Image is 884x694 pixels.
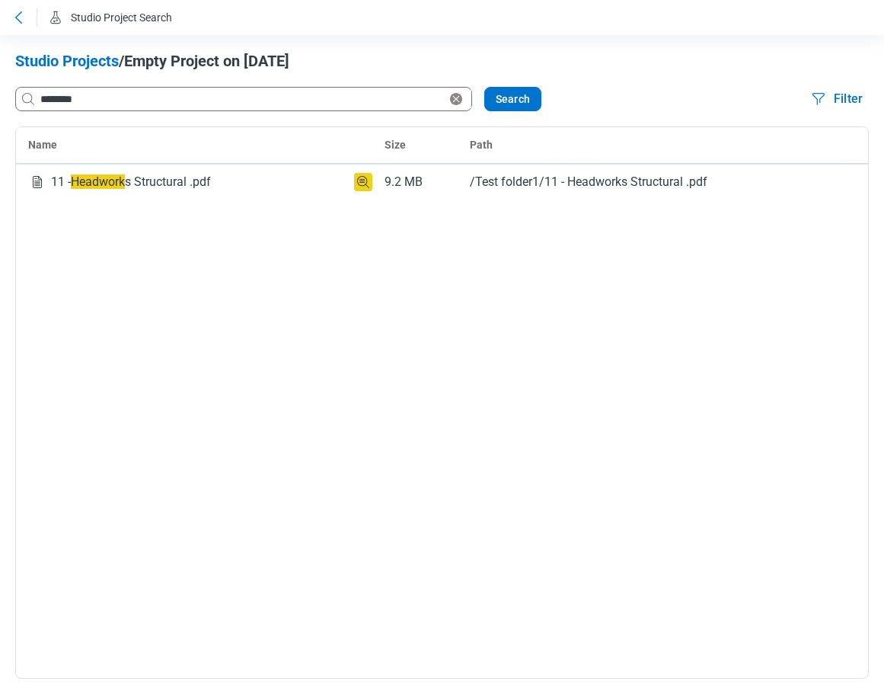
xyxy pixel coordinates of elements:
div: Path [470,137,771,152]
span: Studio Project Search [71,11,172,24]
span: 11 - s Structural .pdf [51,174,211,189]
div: Size [385,137,445,152]
em: Headwork [71,174,125,189]
span: Studio Projects [15,52,119,70]
span: Filter [834,90,863,108]
button: Filter [803,87,869,111]
button: match-in-content [354,173,372,191]
div: Clear search [447,90,471,108]
td: 9.2 MB [372,164,458,200]
span: / [119,52,124,70]
div: Clear searchSearch [15,87,785,111]
div: Name [28,137,330,152]
svg: documents-icon [28,173,46,191]
div: Empty Project on [DATE] [15,50,869,87]
div: /Test folder1/11 - Headworks Structural .pdf [470,173,771,191]
button: Search [484,87,541,111]
table: bb-data-table [16,127,868,200]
